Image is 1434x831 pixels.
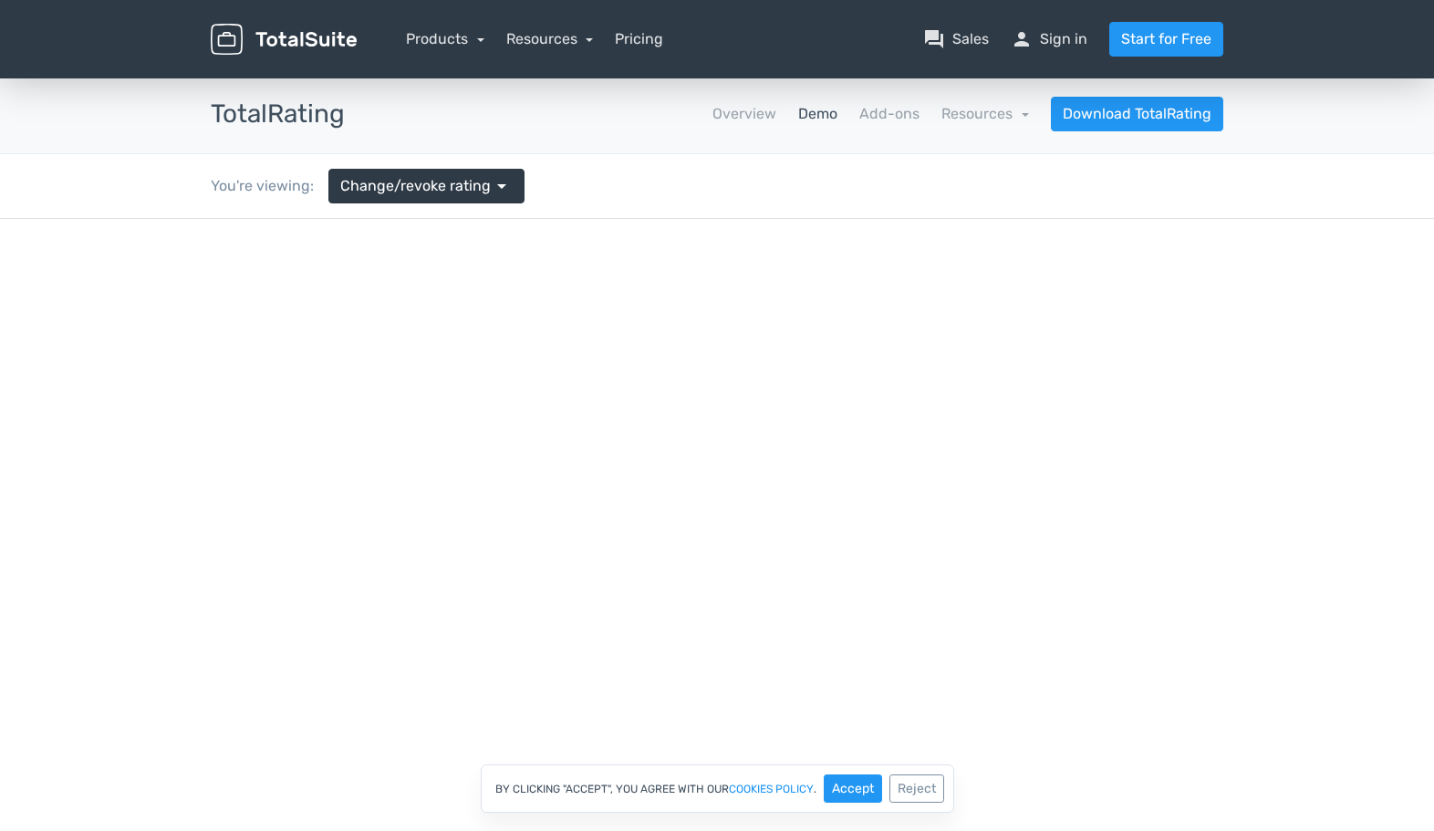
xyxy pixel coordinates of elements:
[211,175,328,197] div: You're viewing:
[889,774,944,803] button: Reject
[211,100,345,129] h3: TotalRating
[1109,22,1223,57] a: Start for Free
[729,784,814,795] a: cookies policy
[1011,28,1087,50] a: personSign in
[615,28,663,50] a: Pricing
[506,30,594,47] a: Resources
[798,103,837,125] a: Demo
[712,103,776,125] a: Overview
[481,764,954,813] div: By clicking "Accept", you agree with our .
[824,774,882,803] button: Accept
[491,175,513,197] span: arrow_drop_down
[340,175,491,197] span: Change/revoke rating
[328,169,525,203] a: Change/revoke rating arrow_drop_down
[211,24,357,56] img: TotalSuite for WordPress
[1011,28,1033,50] span: person
[941,105,1029,122] a: Resources
[1051,97,1223,131] a: Download TotalRating
[406,30,484,47] a: Products
[923,28,945,50] span: question_answer
[859,103,920,125] a: Add-ons
[923,28,989,50] a: question_answerSales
